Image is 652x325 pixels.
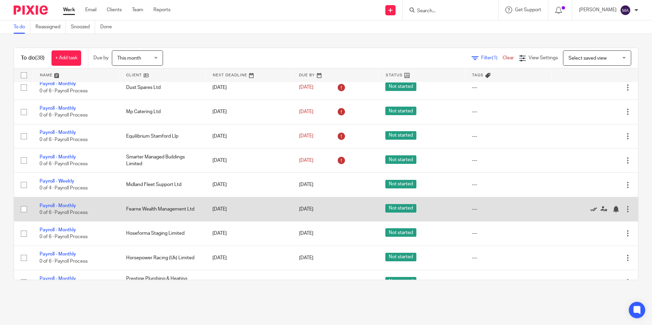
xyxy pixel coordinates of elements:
td: [DATE] [206,75,292,99]
span: 0 of 4 · Payroll Process [40,186,88,191]
span: Not started [385,228,416,237]
span: Not started [385,82,416,91]
span: 0 of 6 · Payroll Process [40,137,88,142]
td: Equilibrium Stamford Llp [119,124,206,148]
td: [DATE] [206,246,292,270]
span: 0 of 6 · Payroll Process [40,235,88,239]
div: --- [472,230,545,237]
img: Pixie [14,5,48,15]
td: Hoseforma Staging Limited [119,221,206,246]
div: --- [472,133,545,140]
span: (1) [492,56,498,60]
a: Email [85,6,97,13]
a: Payroll - Monthly [40,276,76,281]
span: [DATE] [299,207,313,212]
div: --- [472,84,545,91]
td: [DATE] [206,270,292,294]
span: Not started [385,277,416,285]
span: Tags [472,73,484,77]
span: [DATE] [299,256,313,260]
a: Payroll - Monthly [40,81,76,86]
h1: To do [21,55,45,62]
p: [PERSON_NAME] [579,6,617,13]
span: 0 of 6 · Payroll Process [40,210,88,215]
div: --- [472,254,545,261]
div: --- [472,279,545,285]
a: Clear [503,56,514,60]
p: Due by [93,55,108,61]
td: [DATE] [206,100,292,124]
span: Not started [385,155,416,164]
span: Filter [481,56,503,60]
td: Smarter Managed Buildings Limited [119,148,206,172]
td: Prestige Plumbing & Heating Contractors Ltd [119,270,206,294]
div: --- [472,157,545,164]
span: [DATE] [299,183,313,187]
span: Not started [385,204,416,213]
td: [DATE] [206,173,292,197]
span: View Settings [529,56,558,60]
td: [DATE] [206,124,292,148]
span: 0 of 6 · Payroll Process [40,161,88,166]
a: Payroll - Monthly [40,155,76,159]
a: Payroll - Monthly [40,228,76,232]
span: Not started [385,131,416,140]
a: Reassigned [35,20,66,34]
span: [DATE] [299,109,313,114]
td: Fearne Wealth Management Ltd [119,197,206,221]
a: Reports [153,6,171,13]
a: Done [100,20,117,34]
td: Midland Fleet Support Ltd [119,173,206,197]
a: Payroll - Monthly [40,130,76,135]
a: Payroll - Monthly [40,203,76,208]
img: svg%3E [620,5,631,16]
span: Not started [385,107,416,115]
span: This month [117,56,141,61]
a: Snoozed [71,20,95,34]
td: [DATE] [206,221,292,246]
span: [DATE] [299,158,313,163]
td: [DATE] [206,197,292,221]
span: Select saved view [568,56,607,61]
div: --- [472,108,545,115]
a: Work [63,6,75,13]
span: [DATE] [299,231,313,236]
td: Dust Spares Ltd [119,75,206,99]
a: Mark as done [590,206,601,213]
span: 0 of 6 · Payroll Process [40,89,88,93]
a: Team [132,6,143,13]
span: Get Support [515,7,541,12]
span: Not started [385,180,416,188]
span: [DATE] [299,134,313,139]
input: Search [416,8,478,14]
td: Horsepower Racing (Uk) Limited [119,246,206,270]
div: --- [472,181,545,188]
a: Payroll - Monthly [40,106,76,111]
td: Mp Catering Ltd [119,100,206,124]
a: Clients [107,6,122,13]
span: 0 of 6 · Payroll Process [40,113,88,118]
a: Payroll - Weekly [40,179,74,184]
span: 0 of 6 · Payroll Process [40,259,88,264]
span: [DATE] [299,85,313,90]
a: Payroll - Monthly [40,252,76,257]
a: + Add task [51,50,81,66]
a: To do [14,20,30,34]
div: --- [472,206,545,213]
span: Not started [385,253,416,261]
td: [DATE] [206,148,292,172]
span: (38) [35,55,45,61]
